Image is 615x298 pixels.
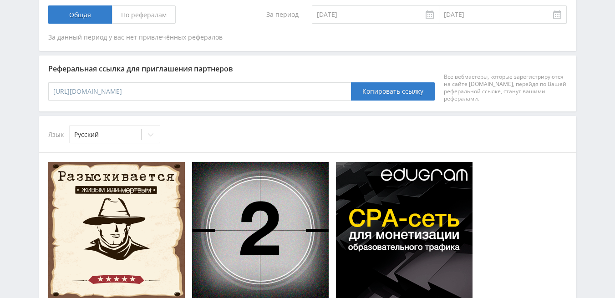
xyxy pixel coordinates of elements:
[48,65,567,73] div: Реферальная ссылка для приглашения партнеров
[48,5,112,24] span: Общая
[48,125,567,143] div: Язык
[444,73,567,102] div: Все вебмастеры, которые зарегистрируются на сайте [DOMAIN_NAME], перейдя по Вашей реферальной ссы...
[48,33,567,42] div: За данный период у вас нет привлечённых рефералов
[224,5,303,24] div: За период
[112,5,176,24] span: По рефералам
[351,82,435,101] button: Копировать ссылку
